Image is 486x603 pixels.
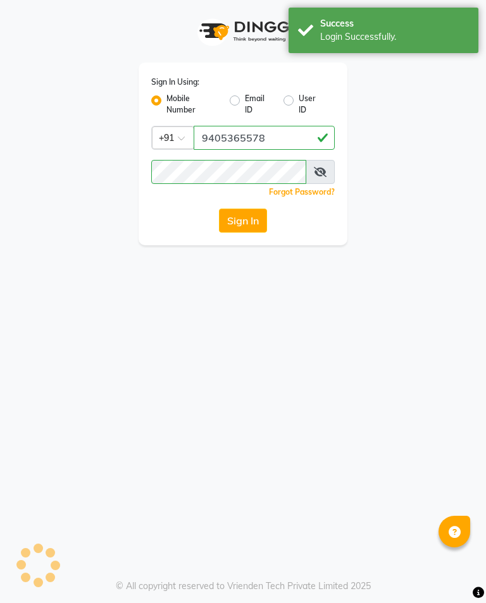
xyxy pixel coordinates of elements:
[166,93,220,116] label: Mobile Number
[194,126,335,150] input: Username
[320,17,469,30] div: Success
[151,76,199,88] label: Sign In Using:
[269,187,335,197] a: Forgot Password?
[433,552,473,590] iframe: chat widget
[245,93,273,116] label: Email ID
[219,209,267,233] button: Sign In
[299,93,325,116] label: User ID
[192,13,294,50] img: logo1.svg
[320,30,469,44] div: Login Successfully.
[151,160,306,184] input: Username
